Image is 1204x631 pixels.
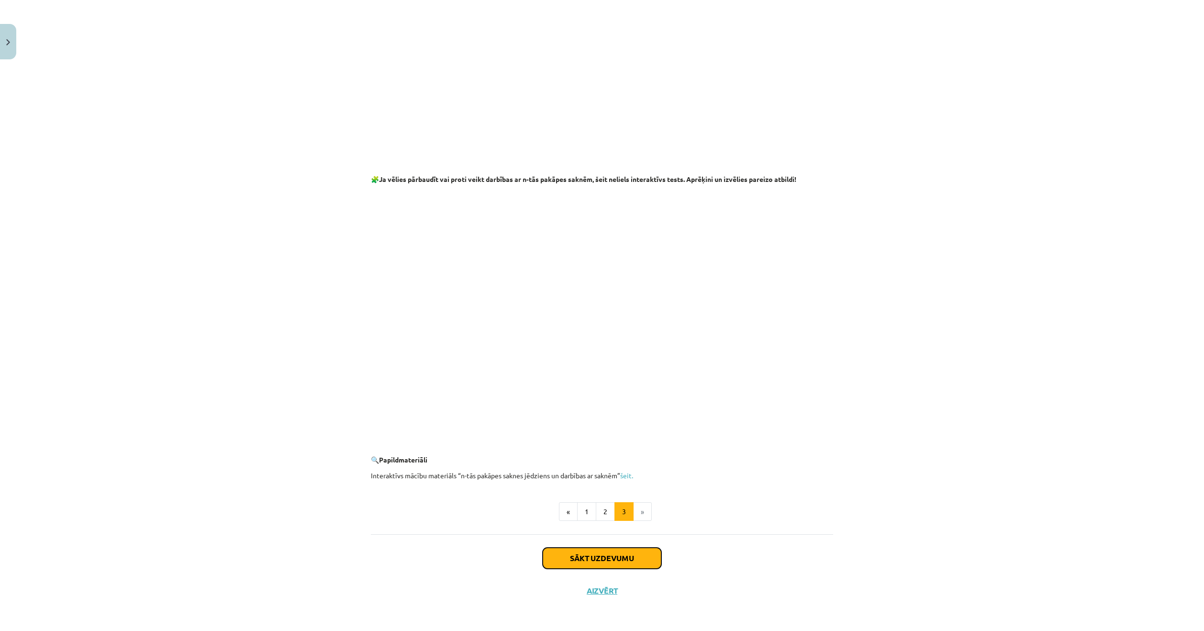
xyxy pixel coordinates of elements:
[379,455,383,464] b: P
[543,548,661,569] button: Sākt uzdevumu
[584,586,620,596] button: Aizvērt
[379,175,796,183] b: Ja vēlies pārbaudīt vai proti veikt darbības ar n-tās pakāpes saknēm, šeit neliels interaktīvs te...
[371,471,833,481] p: Interaktīvs mācību materiāls “n-tās pakāpes saknes jēdziens un darbības ar saknēm”
[6,39,10,45] img: icon-close-lesson-0947bae3869378f0d4975bcd49f059093ad1ed9edebbc8119c70593378902aed.svg
[620,471,633,480] a: šeit.
[371,455,833,465] p: 🔍
[596,502,615,521] button: 2
[577,502,596,521] button: 1
[614,502,634,521] button: 3
[383,455,427,464] b: apildmateriāli
[371,174,833,184] p: 🧩
[371,502,833,521] nav: Page navigation example
[559,502,578,521] button: «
